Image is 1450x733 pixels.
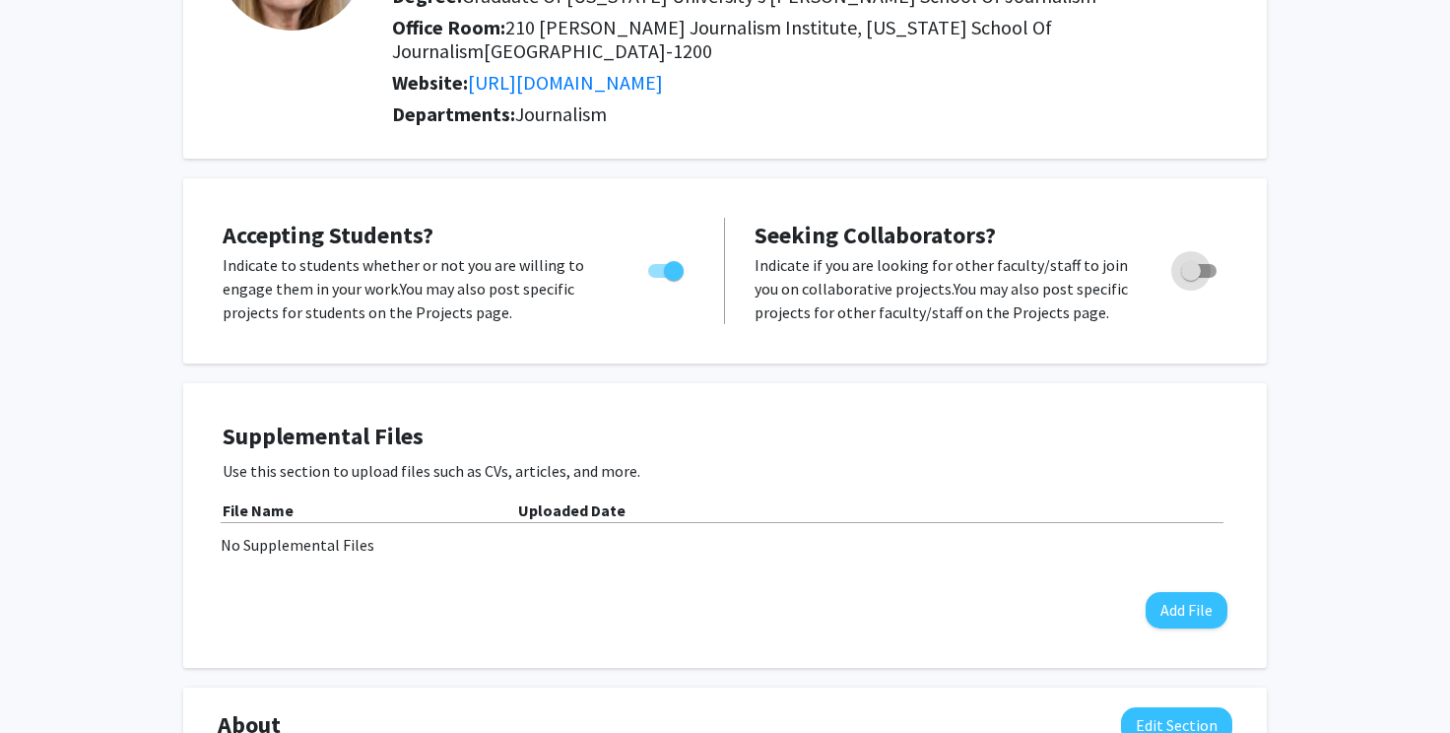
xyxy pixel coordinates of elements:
div: No Supplemental Files [221,533,1229,557]
b: Uploaded Date [518,500,626,520]
b: File Name [223,500,294,520]
h2: Departments: [377,102,1247,126]
p: Use this section to upload files such as CVs, articles, and more. [223,459,1227,483]
button: Add File [1146,592,1227,629]
p: Indicate if you are looking for other faculty/staff to join you on collaborative projects. You ma... [755,253,1144,324]
span: Accepting Students? [223,220,433,250]
p: Indicate to students whether or not you are willing to engage them in your work. You may also pos... [223,253,611,324]
div: Toggle [640,253,694,283]
span: 210 [PERSON_NAME] Journalism Institute, [US_STATE] School Of Journalism[GEOGRAPHIC_DATA]-1200 [392,15,1052,63]
iframe: Chat [15,644,84,718]
h2: Website: [392,71,1232,95]
span: Seeking Collaborators? [755,220,996,250]
h2: Office Room: [392,16,1232,63]
a: Opens in a new tab [468,70,663,95]
h4: Supplemental Files [223,423,1227,451]
span: Journalism [515,101,607,126]
div: Toggle [1173,253,1227,283]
